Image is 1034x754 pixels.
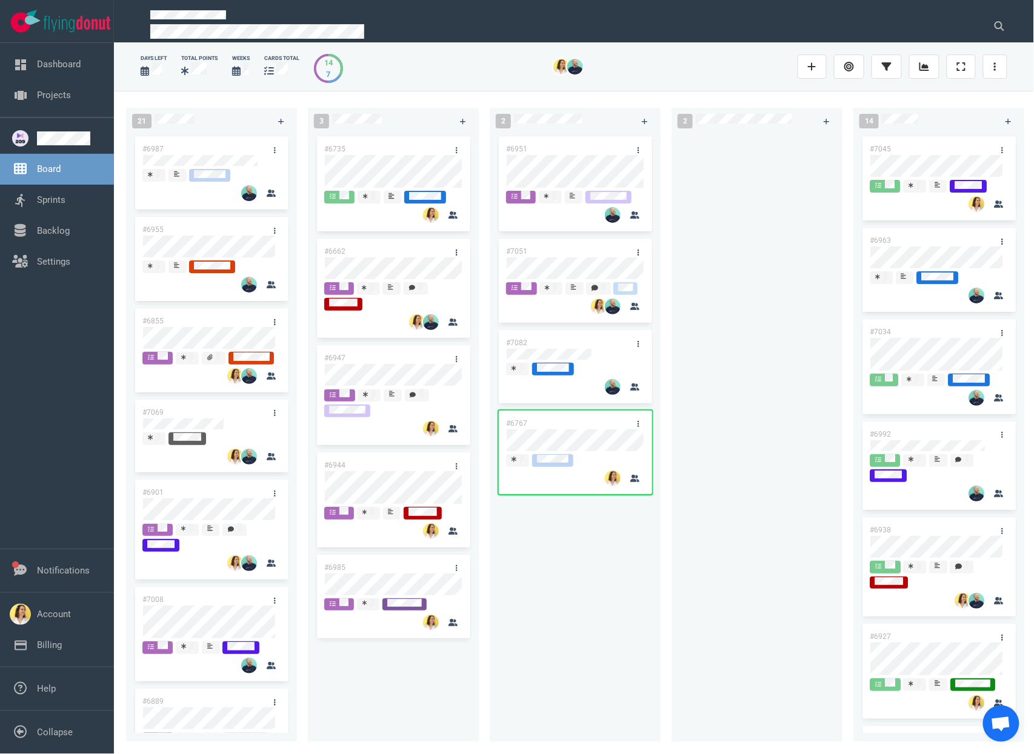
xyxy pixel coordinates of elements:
[37,59,81,70] a: Dashboard
[181,55,218,62] div: Total Points
[324,354,345,362] a: #6947
[142,595,164,604] a: #7008
[324,68,333,80] div: 7
[264,55,299,62] div: cards total
[227,368,243,384] img: 26
[37,90,71,101] a: Projects
[227,555,243,571] img: 26
[605,471,621,486] img: 26
[567,59,583,74] img: 26
[142,225,164,234] a: #6955
[859,114,879,128] span: 14
[870,236,891,245] a: #6963
[241,555,257,571] img: 26
[324,563,345,572] a: #6985
[37,225,70,236] a: Backlog
[324,461,345,469] a: #6944
[423,421,439,437] img: 26
[983,706,1019,742] div: Ouvrir le chat
[314,114,329,128] span: 3
[506,247,527,256] a: #7051
[241,658,257,673] img: 26
[496,114,511,128] span: 2
[241,185,257,201] img: 26
[605,379,621,395] img: 26
[132,114,152,128] span: 21
[241,449,257,465] img: 26
[423,523,439,539] img: 26
[37,609,71,620] a: Account
[241,277,257,293] img: 26
[142,317,164,325] a: #6855
[423,207,439,223] img: 26
[553,59,569,74] img: 26
[870,145,891,153] a: #7045
[37,256,70,267] a: Settings
[37,194,65,205] a: Sprints
[969,196,984,212] img: 26
[591,299,607,314] img: 26
[969,390,984,406] img: 26
[142,488,164,497] a: #6901
[227,449,243,465] img: 26
[506,419,527,428] a: #6767
[324,247,345,256] a: #6662
[969,486,984,501] img: 26
[324,57,333,68] div: 14
[37,565,90,576] a: Notifications
[605,299,621,314] img: 26
[678,114,693,128] span: 2
[506,339,527,347] a: #7082
[141,55,167,62] div: days left
[955,593,970,609] img: 26
[506,145,527,153] a: #6951
[142,697,164,706] a: #6889
[969,695,984,711] img: 26
[44,16,110,32] img: Flying Donut text logo
[232,55,250,62] div: Weeks
[870,632,891,641] a: #6927
[37,640,62,650] a: Billing
[870,430,891,438] a: #6992
[969,593,984,609] img: 26
[870,328,891,336] a: #7034
[37,164,61,174] a: Board
[969,288,984,303] img: 26
[605,207,621,223] img: 26
[423,314,439,330] img: 26
[142,145,164,153] a: #6987
[37,727,73,738] a: Collapse
[870,526,891,534] a: #6938
[37,683,56,694] a: Help
[142,408,164,417] a: #7069
[409,314,425,330] img: 26
[324,145,345,153] a: #6735
[241,368,257,384] img: 26
[423,615,439,630] img: 26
